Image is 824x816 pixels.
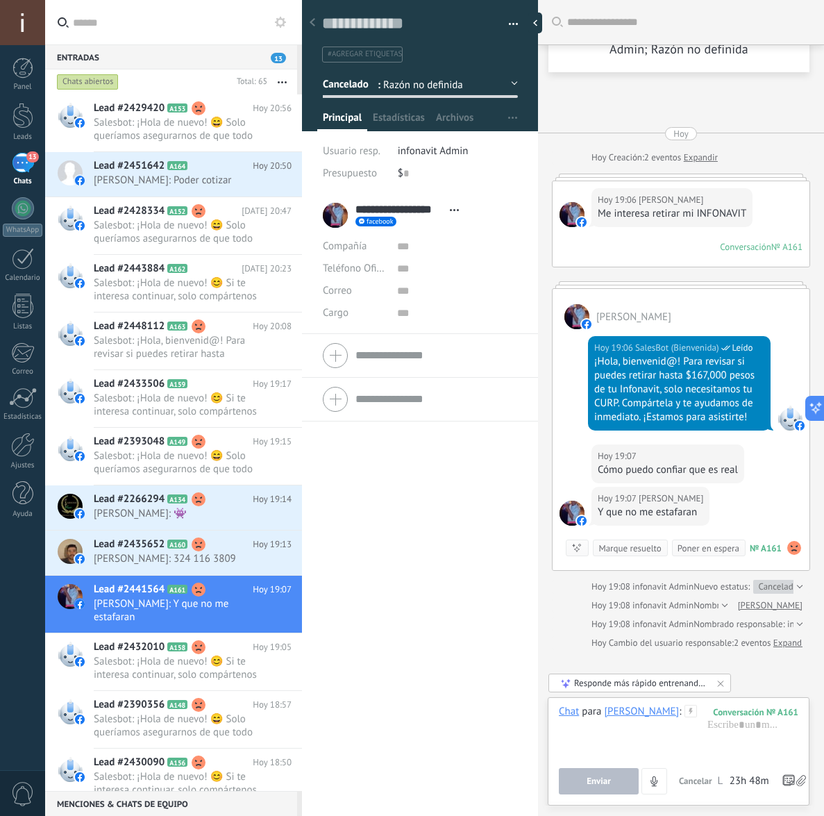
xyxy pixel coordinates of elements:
span: Usuario resp. [323,144,380,158]
span: Lead #2432010 [94,640,165,654]
span: Presupuesto [323,167,377,180]
span: Lead #2451642 [94,159,165,173]
div: Poner en espera [678,542,739,555]
span: [PERSON_NAME]: Poder cotizar [94,174,265,187]
span: Leído [732,341,753,355]
span: Hoy 20:56 [253,101,292,115]
span: A163 [167,322,187,331]
span: A164 [167,161,187,170]
span: Salesbot: ¡Hola de nuevo! 😊 Si te interesa continuar, solo compártenos tus datos (incluida tu CUR... [94,392,265,418]
div: № A161 [771,241,802,253]
span: Cristobal Resendiz [596,310,671,324]
span: A159 [167,379,187,388]
span: Salesbot: ¡Hola de nuevo! 😄 Solo queríamos asegurarnos de que todo esté claro y para ti. Si aún t... [94,449,265,476]
span: Salesbot: ¡Hola, bienvenid@! Para revisar si puedes retirar hasta $167,000 pesos de tu Infonavit,... [94,334,265,360]
span: [PERSON_NAME]: Y que no me estafaran [94,597,265,624]
span: [PERSON_NAME]: 324 116 3809 [94,552,265,565]
span: Hoy 19:07 [253,583,292,597]
div: Entradas [45,44,297,69]
span: Cristobal Resendiz [639,492,703,506]
span: A158 [167,642,187,651]
a: Expandir [684,151,718,165]
span: Hoy 20:50 [253,159,292,173]
span: A156 [167,758,187,767]
div: ¡Hola, bienvenid@! Para revisar si puedes retirar hasta $167,000 pesos de tu Infonavit, solo nece... [594,355,764,424]
span: A148 [167,700,187,709]
span: Nuevo estatus: [693,580,750,594]
span: [DATE] 20:47 [242,204,292,218]
span: Lead #2430090 [94,756,165,769]
img: facebook-sm.svg [795,421,805,431]
div: Chats abiertos [57,74,119,90]
span: Hoy 19:05 [253,640,292,654]
div: Chats [3,177,43,186]
div: Cristobal Resendiz [604,705,679,717]
span: : [378,78,380,92]
a: Lead #2430090 A156 Hoy 18:50 Salesbot: ¡Hola de nuevo! 😊 Si te interesa continuar, solo compárten... [45,749,302,806]
div: Ocultar [528,13,542,33]
span: infonavit Admin [398,144,469,158]
a: Lead #2432010 A158 Hoy 19:05 Salesbot: ¡Hola de nuevo! 😊 Si te interesa continuar, solo compárten... [45,633,302,690]
img: facebook-sm.svg [75,336,85,346]
a: [PERSON_NAME] [738,599,802,613]
img: facebook-sm.svg [75,451,85,461]
span: Lead #2433506 [94,377,165,391]
div: Hoy [591,636,609,650]
div: Panel [3,83,43,92]
div: La sesión de mensajería finaliza en [718,774,769,788]
span: Lead #2443884 [94,262,165,276]
span: Salesbot: ¡Hola de nuevo! 😄 Solo queríamos asegurarnos de que todo esté claro y para ti. Si aún t... [94,219,265,245]
a: Lead #2433506 A159 Hoy 19:17 Salesbot: ¡Hola de nuevo! 😊 Si te interesa continuar, solo compárten... [45,370,302,427]
span: 13 [271,53,286,63]
span: Lead #2266294 [94,492,165,506]
div: Hoy [591,151,609,165]
div: Hoy 19:07 [598,449,639,463]
div: Menciones & Chats de equipo [45,791,297,816]
span: Teléfono Oficina [323,262,395,275]
span: [DATE] 20:23 [242,262,292,276]
div: Responde más rápido entrenando a tu asistente AI con tus fuentes de datos [574,677,707,689]
span: Salesbot: ¡Hola de nuevo! 😊 Si te interesa continuar, solo compártenos tus datos (incluida tu CUR... [94,655,265,681]
span: SalesBot (Bienvenida) [635,341,719,355]
span: Enviar [587,776,611,786]
span: infonavit Admin [632,599,693,611]
span: : [679,705,681,719]
span: Hoy 18:50 [253,756,292,769]
div: Y que no me estafaran [598,506,703,519]
div: Cómo puedo confiar que es real [598,463,738,477]
span: Cristobal Resendiz [564,304,589,329]
div: Calendario [3,274,43,283]
span: Hoy 20:08 [253,319,292,333]
span: A161 [167,585,187,594]
span: infonavit Admin [632,581,693,592]
a: Lead #2428334 A152 [DATE] 20:47 Salesbot: ¡Hola de nuevo! 😄 Solo queríamos asegurarnos de que tod... [45,197,302,254]
span: Lead #2393048 [94,435,165,449]
span: SalesBot [777,406,802,431]
div: Conversación [720,241,771,253]
div: Hoy [673,127,689,140]
span: A162 [167,264,187,273]
button: Correo [323,280,352,302]
span: A160 [167,540,187,549]
span: Salesbot: ¡Hola de nuevo! 😊 Si te interesa continuar, solo compártenos tus datos (incluida tu CUR... [94,770,265,797]
a: Lead #2448112 A163 Hoy 20:08 Salesbot: ¡Hola, bienvenid@! Para revisar si puedes retirar hasta $1... [45,313,302,369]
button: Cancelar [673,768,718,794]
div: Leads [3,133,43,142]
span: Lead #2428334 [94,204,165,218]
a: Lead #2393048 A149 Hoy 19:15 Salesbot: ¡Hola de nuevo! 😄 Solo queríamos asegurarnos de que todo e... [45,428,302,485]
img: facebook-sm.svg [75,394,85,403]
span: Salesbot: ¡Hola de nuevo! 😄 Solo queríamos asegurarnos de que todo esté claro y para ti. Si aún t... [94,713,265,739]
div: Correo [3,367,43,376]
div: Hoy 19:06 [594,341,635,355]
a: Lead #2266294 A134 Hoy 19:14 [PERSON_NAME]: 👾 [45,485,302,530]
a: Lead #2443884 A162 [DATE] 20:23 Salesbot: ¡Hola de nuevo! 😊 Si te interesa continuar, solo compár... [45,255,302,312]
span: Lead #2390356 [94,698,165,712]
a: Lead #2429420 A153 Hoy 20:56 Salesbot: ¡Hola de nuevo! 😄 Solo queríamos asegurarnos de que todo e... [45,94,302,151]
span: Hoy 19:13 [253,538,292,551]
span: Lead #2441564 [94,583,165,597]
div: Marque resuelto [598,542,661,555]
div: Presupuesto [323,163,387,185]
img: facebook-sm.svg [75,657,85,667]
img: facebook-sm.svg [75,176,85,185]
div: $ [398,163,518,185]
